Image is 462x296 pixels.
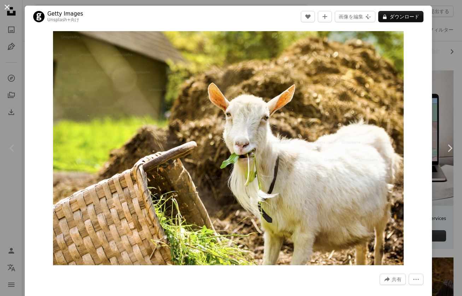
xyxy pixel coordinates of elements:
button: この画像でズームインする [53,31,404,265]
button: ダウンロード [378,11,423,22]
span: 共有 [392,274,402,285]
a: Getty Images [47,10,83,17]
button: このビジュアルを共有する [380,274,406,285]
img: 籠から草を食べる家畜の白いヤギ [53,31,404,265]
button: その他のアクション [409,274,423,285]
button: コレクションに追加する [318,11,332,22]
a: Unsplash+ [47,17,71,22]
a: 次へ [437,114,462,182]
div: 向け [47,17,83,23]
button: 画像を編集 [335,11,375,22]
img: Getty Imagesのプロフィールを見る [33,11,45,22]
button: いいね！ [301,11,315,22]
